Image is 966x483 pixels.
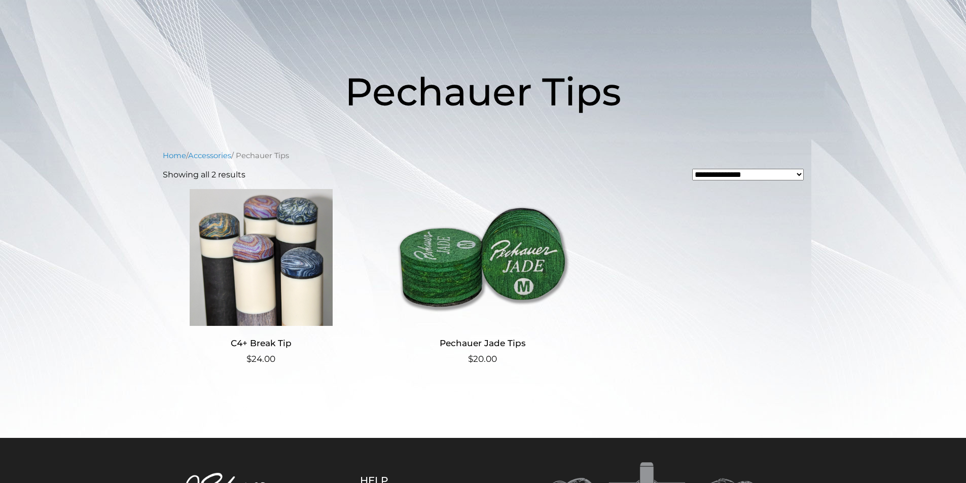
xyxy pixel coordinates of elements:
[384,189,581,366] a: Pechauer Jade Tips $20.00
[384,334,581,353] h2: Pechauer Jade Tips
[163,151,186,160] a: Home
[692,169,804,180] select: Shop order
[384,189,581,326] img: Pechauer Jade Tips
[246,354,252,364] span: $
[188,151,231,160] a: Accessories
[163,334,360,353] h2: C4+ Break Tip
[163,189,360,326] img: C4+ Break Tip
[163,189,360,366] a: C4+ Break Tip $24.00
[468,354,497,364] bdi: 20.00
[246,354,275,364] bdi: 24.00
[468,354,473,364] span: $
[163,169,245,181] p: Showing all 2 results
[345,68,621,115] span: Pechauer Tips
[163,150,804,161] nav: Breadcrumb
